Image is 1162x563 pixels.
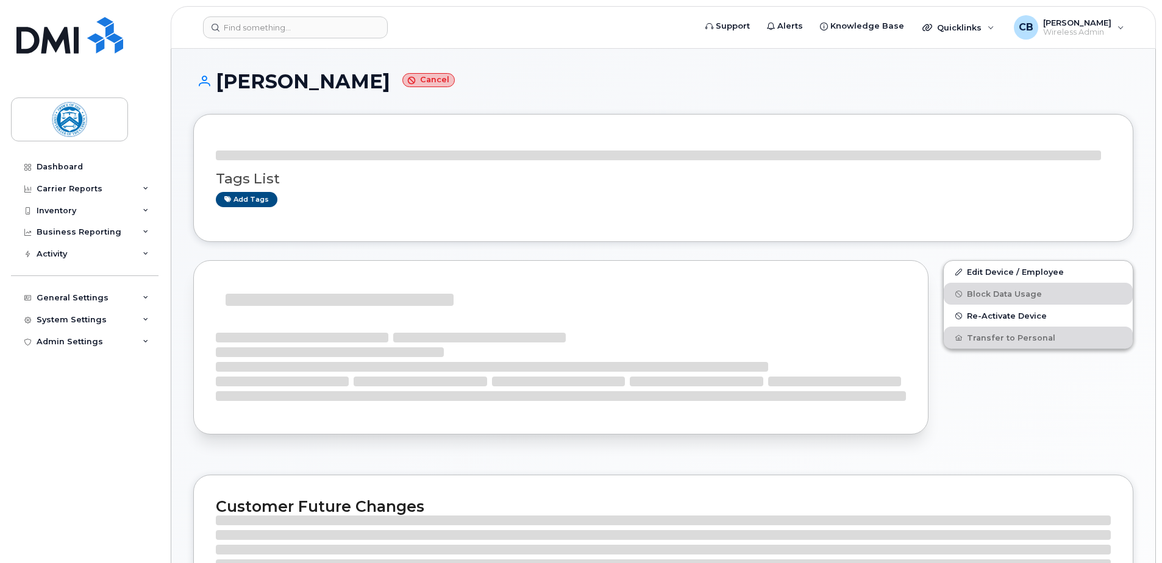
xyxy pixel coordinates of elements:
[944,261,1133,283] a: Edit Device / Employee
[216,497,1111,515] h2: Customer Future Changes
[216,192,277,207] a: Add tags
[402,73,455,87] small: Cancel
[944,327,1133,349] button: Transfer to Personal
[216,171,1111,186] h3: Tags List
[944,283,1133,305] button: Block Data Usage
[944,305,1133,327] button: Re-Activate Device
[193,71,1133,92] h1: [PERSON_NAME]
[967,311,1047,320] span: Re-Activate Device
